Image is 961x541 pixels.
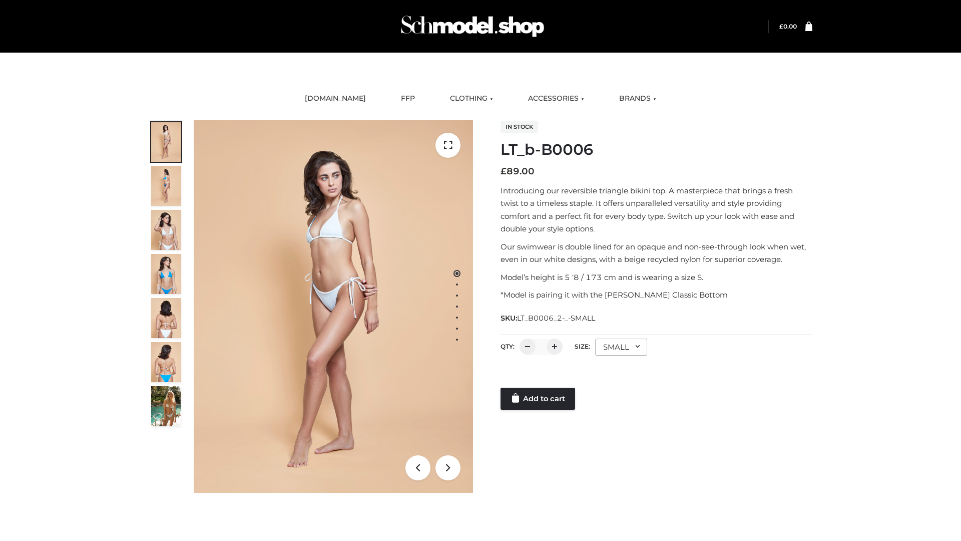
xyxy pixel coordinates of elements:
[517,314,595,323] span: LT_B0006_2-_-SMALL
[393,88,422,110] a: FFP
[501,166,535,177] bdi: 89.00
[151,386,181,426] img: Arieltop_CloudNine_AzureSky2.jpg
[151,166,181,206] img: ArielClassicBikiniTop_CloudNine_AzureSky_OW114ECO_2-scaled.jpg
[501,184,812,235] p: Introducing our reversible triangle bikini top. A masterpiece that brings a fresh twist to a time...
[151,342,181,382] img: ArielClassicBikiniTop_CloudNine_AzureSky_OW114ECO_8-scaled.jpg
[501,141,812,159] h1: LT_b-B0006
[501,312,596,324] span: SKU:
[612,88,664,110] a: BRANDS
[501,271,812,284] p: Model’s height is 5 ‘8 / 173 cm and is wearing a size S.
[501,343,515,350] label: QTY:
[501,388,575,410] a: Add to cart
[779,23,797,30] bdi: 0.00
[501,166,507,177] span: £
[151,210,181,250] img: ArielClassicBikiniTop_CloudNine_AzureSky_OW114ECO_3-scaled.jpg
[575,343,590,350] label: Size:
[151,298,181,338] img: ArielClassicBikiniTop_CloudNine_AzureSky_OW114ECO_7-scaled.jpg
[521,88,592,110] a: ACCESSORIES
[151,254,181,294] img: ArielClassicBikiniTop_CloudNine_AzureSky_OW114ECO_4-scaled.jpg
[397,7,548,46] img: Schmodel Admin 964
[501,121,538,133] span: In stock
[779,23,797,30] a: £0.00
[297,88,373,110] a: [DOMAIN_NAME]
[595,339,647,356] div: SMALL
[501,240,812,266] p: Our swimwear is double lined for an opaque and non-see-through look when wet, even in our white d...
[151,122,181,162] img: ArielClassicBikiniTop_CloudNine_AzureSky_OW114ECO_1-scaled.jpg
[194,120,473,493] img: ArielClassicBikiniTop_CloudNine_AzureSky_OW114ECO_1
[501,289,812,302] p: *Model is pairing it with the [PERSON_NAME] Classic Bottom
[779,23,783,30] span: £
[442,88,501,110] a: CLOTHING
